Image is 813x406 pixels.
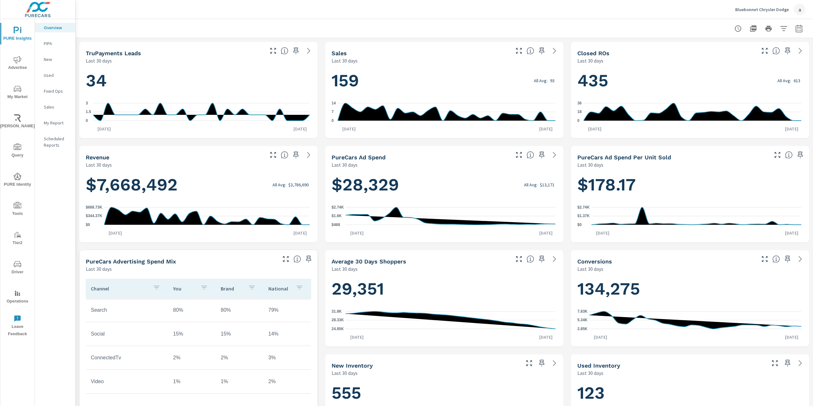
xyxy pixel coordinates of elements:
[291,46,301,56] span: Save this to your personalized report
[577,161,603,169] p: Last 30 days
[332,327,344,331] text: 24.85K
[168,350,216,366] td: 2%
[2,315,33,338] span: Leave Feedback
[527,47,534,55] span: Number of vehicles sold by the dealership over the selected date range. [Source: This data is sou...
[93,126,115,132] p: [DATE]
[332,70,557,91] h1: 159
[35,70,75,80] div: Used
[2,85,33,101] span: My Market
[86,101,88,105] text: 3
[785,151,793,159] span: Average cost of advertising per each vehicle sold at the dealer over the selected date range. The...
[304,46,314,56] a: See more details in report
[35,134,75,150] div: Scheduled Reports
[332,278,557,300] h1: 29,351
[332,369,358,377] p: Last 30 days
[2,143,33,159] span: Query
[281,254,291,264] button: Make Fullscreen
[535,230,557,236] p: [DATE]
[263,350,311,366] td: 3%
[332,309,342,314] text: 31.8K
[346,334,368,340] p: [DATE]
[35,86,75,96] div: Fixed Ops
[777,22,790,35] button: Apply Filters
[577,57,603,64] p: Last 30 days
[281,151,288,159] span: Total sales revenue over the selected date range. [Source: This data is sourced from the dealer’s...
[289,126,311,132] p: [DATE]
[2,173,33,188] span: PURE Identity
[793,22,805,35] button: Select Date Range
[332,382,557,404] h1: 555
[281,47,288,55] span: The number of truPayments leads.
[770,358,780,368] button: Make Fullscreen
[795,46,805,56] a: See more details in report
[549,150,560,160] a: See more details in report
[332,101,336,105] text: 14
[44,56,70,63] p: New
[268,285,291,292] p: National
[577,369,603,377] p: Last 30 days
[783,46,793,56] span: Save this to your personalized report
[44,104,70,110] p: Sales
[332,118,334,123] text: 0
[577,265,603,273] p: Last 30 days
[86,110,91,114] text: 1.5
[35,102,75,112] div: Sales
[2,260,33,276] span: Driver
[291,150,301,160] span: Save this to your personalized report
[332,265,358,273] p: Last 30 days
[263,374,311,389] td: 2%
[86,350,168,366] td: ConnectedTv
[44,24,70,31] p: Overview
[86,174,311,196] h1: $7,668,492
[173,285,195,292] p: You
[2,114,33,130] span: [PERSON_NAME]
[577,309,588,314] text: 7.83K
[537,46,547,56] span: Save this to your personalized report
[781,126,803,132] p: [DATE]
[2,202,33,217] span: Tools
[535,126,557,132] p: [DATE]
[783,358,793,368] span: Save this to your personalized report
[35,39,75,48] div: PIPA
[584,126,606,132] p: [DATE]
[549,358,560,368] a: See more details in report
[747,22,760,35] button: "Export Report to PDF"
[332,154,386,161] h5: PureCars Ad Spend
[86,57,112,64] p: Last 30 days
[760,46,770,56] button: Make Fullscreen
[537,254,547,264] span: Save this to your personalized report
[86,223,90,227] text: $0
[332,50,347,57] h5: Sales
[35,23,75,32] div: Overview
[549,46,560,56] a: See more details in report
[263,302,311,318] td: 79%
[44,72,70,78] p: Used
[514,46,524,56] button: Make Fullscreen
[534,78,548,83] p: All Avg:
[304,150,314,160] a: See more details in report
[527,151,534,159] span: Total cost of media for all PureCars channels for the selected dealership group over the selected...
[86,50,141,57] h5: truPayments Leads
[332,258,406,265] h5: Average 30 Days Shoppers
[577,362,620,369] h5: Used Inventory
[44,136,70,148] p: Scheduled Reports
[86,214,102,218] text: $344.37K
[263,326,311,342] td: 14%
[86,302,168,318] td: Search
[577,382,803,404] h1: 123
[2,27,33,42] span: PURE Insights
[289,230,311,236] p: [DATE]
[772,47,780,55] span: Number of Repair Orders Closed by the selected dealership group over the selected time range. [So...
[577,258,612,265] h5: Conversions
[332,214,342,218] text: $1.6K
[44,120,70,126] p: My Report
[86,258,176,265] h5: PureCars Advertising Spend Mix
[795,150,805,160] span: Save this to your personalized report
[2,56,33,71] span: Advertise
[216,374,263,389] td: 1%
[795,254,805,264] a: See more details in report
[2,290,33,305] span: Operations
[268,150,278,160] button: Make Fullscreen
[2,231,33,247] span: Tier2
[86,205,102,210] text: $688.73K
